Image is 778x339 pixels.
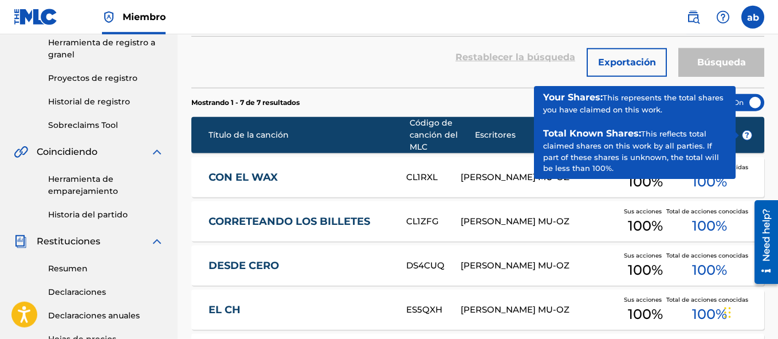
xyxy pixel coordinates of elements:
span: 100 % [692,304,727,325]
img: Topholdholder [102,10,116,24]
span: 100 % [628,216,663,236]
img: ayuda [716,10,730,24]
iframe: Resource Center [746,194,778,290]
a: Historia del partido [48,209,164,221]
span: Sus acciones [624,251,666,260]
div: DS4CUQ [406,259,461,272]
span: Sus acciones [624,163,666,172]
span: 100 % [692,216,727,236]
span: Sus acciones [624,295,666,304]
a: Sobreclaims Tool [48,119,164,131]
div: Título de la canción [209,129,410,141]
a: Búsqueda pública [682,6,705,29]
span: Total de acciones conocidas [666,163,753,172]
p: Mostrando 1 - 7 de 7 resultados [191,98,300,108]
span: 100 % [628,260,663,280]
a: CORRETEANDO LOS BILLETES [209,215,391,228]
a: Resumen [48,263,164,275]
div: CL1RXL [406,171,461,184]
span: 100 % [692,172,727,192]
div: Ayuda [712,6,734,29]
span: Miembro [123,10,166,24]
img: ampliación [150,235,164,248]
a: Declaraciones anuales [48,310,164,322]
div: [PERSON_NAME] MU-OZ [461,303,624,317]
a: Herramienta de emparejamiento [48,173,164,197]
div: Código de canción del MLC [410,117,475,153]
span: Total de acciones conocidas [666,251,753,260]
iframe: Chat Widget [721,284,778,339]
img: Logo MLC [14,9,58,25]
a: EL CH [209,303,391,317]
a: DESDE CERO [209,259,391,272]
a: CON EL WAX [209,171,391,184]
span: 100 % [692,260,727,280]
img: Restituciones [14,235,27,248]
div: [PERSON_NAME] MU-OZ [461,215,624,228]
div: CL1ZFG [406,215,461,228]
div: Menú de Usuario [741,6,764,29]
a: Herramienta de registro a granel [48,37,164,61]
button: Exportación [587,48,667,77]
span: Vista compacta [665,98,719,108]
a: Historial de registro [48,96,164,108]
span: ? [742,131,752,140]
img: Coincidiendo [14,145,28,159]
span: 100 % [628,172,663,192]
div: [PERSON_NAME] MU-OZ [461,259,624,272]
div: ES5QXH [406,303,461,317]
div: Arrastrar [724,295,731,330]
span: Cantidades de acciones [639,129,752,141]
span: Sus acciones [624,207,666,216]
img: búsqueda [686,10,700,24]
span: Restituciones [37,235,100,248]
span: Coincidiendo [37,145,97,159]
a: Proyectos de registro [48,72,164,84]
img: ampliación [150,145,164,159]
span: Total de acciones conocidas [666,295,753,304]
div: Escritores [475,129,638,141]
div: [PERSON_NAME] MU-OZ [461,171,624,184]
a: Declaraciones [48,286,164,298]
span: 100 % [628,304,663,325]
div: Widget de chat [721,284,778,339]
span: Total de acciones conocidas [666,207,753,216]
